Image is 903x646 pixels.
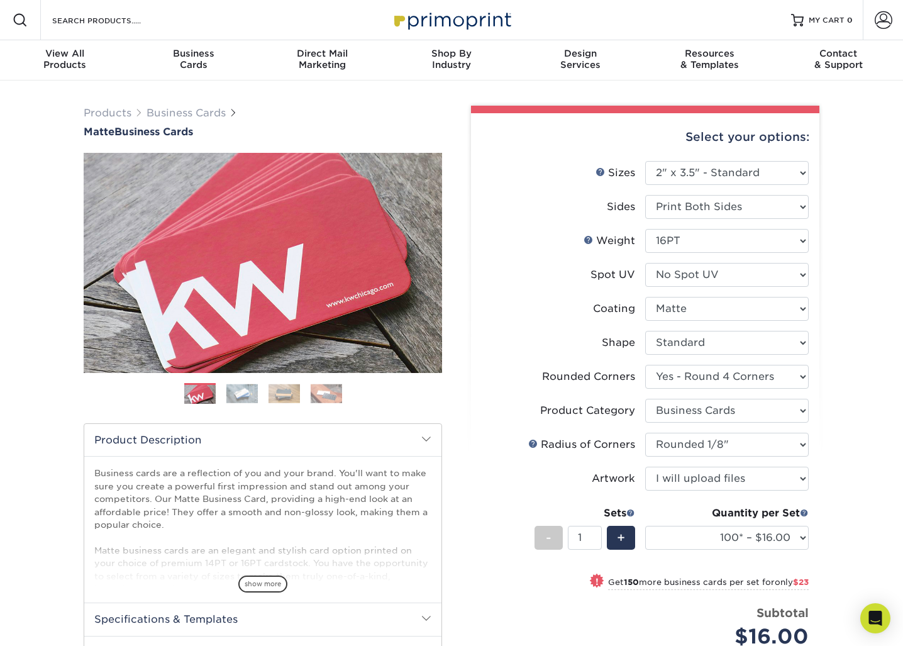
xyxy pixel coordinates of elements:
span: $23 [793,577,809,587]
div: Artwork [592,471,635,486]
div: Marketing [258,48,387,70]
a: Direct MailMarketing [258,40,387,81]
div: Services [516,48,645,70]
strong: 150 [624,577,639,587]
span: ! [596,575,599,588]
iframe: Google Customer Reviews [3,608,107,642]
img: Business Cards 01 [184,379,216,410]
div: Quantity per Set [645,506,809,521]
div: Weight [584,233,635,248]
span: Design [516,48,645,59]
div: Cards [129,48,258,70]
span: 0 [847,16,853,25]
span: Shop By [387,48,516,59]
span: MY CART [809,15,845,26]
div: Industry [387,48,516,70]
input: SEARCH PRODUCTS..... [51,13,174,28]
div: & Templates [645,48,774,70]
div: Rounded Corners [542,369,635,384]
a: Resources& Templates [645,40,774,81]
a: DesignServices [516,40,645,81]
div: Radius of Corners [528,437,635,452]
span: + [617,528,625,547]
a: MatteBusiness Cards [84,126,442,138]
span: - [546,528,551,547]
small: Get more business cards per set for [608,577,809,590]
img: Business Cards 04 [311,384,342,403]
span: Matte [84,126,114,138]
a: Business Cards [147,107,226,119]
img: Business Cards 02 [226,384,258,403]
h2: Product Description [84,424,441,456]
div: Shape [602,335,635,350]
a: Shop ByIndustry [387,40,516,81]
a: Products [84,107,131,119]
div: & Support [774,48,903,70]
span: Business [129,48,258,59]
a: Contact& Support [774,40,903,81]
img: Matte 01 [84,84,442,442]
h1: Business Cards [84,126,442,138]
span: Resources [645,48,774,59]
h2: Specifications & Templates [84,603,441,635]
p: Business cards are a reflection of you and your brand. You'll want to make sure you create a powe... [94,467,431,646]
span: show more [238,576,287,593]
div: Spot UV [590,267,635,282]
div: Coating [593,301,635,316]
span: only [775,577,809,587]
div: Sets [535,506,635,521]
div: Sides [607,199,635,214]
span: Contact [774,48,903,59]
a: BusinessCards [129,40,258,81]
strong: Subtotal [756,606,809,620]
span: Direct Mail [258,48,387,59]
div: Sizes [596,165,635,181]
img: Business Cards 03 [269,384,300,403]
div: Product Category [540,403,635,418]
div: Open Intercom Messenger [860,603,890,633]
img: Primoprint [389,6,514,33]
div: Select your options: [481,113,809,161]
